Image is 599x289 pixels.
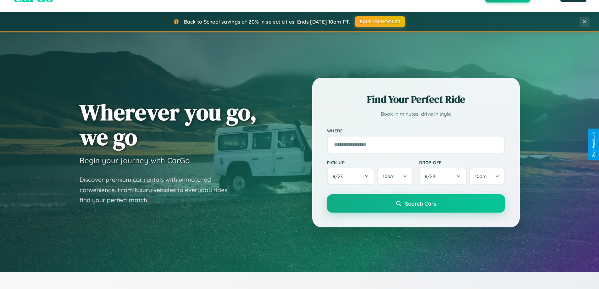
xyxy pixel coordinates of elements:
label: Drop-off [419,160,505,165]
label: Where [327,128,505,133]
span: Back to School savings of 20% in select cities! Ends [DATE] 10am PT. [184,19,350,25]
h2: Find Your Perfect Ride [327,92,505,106]
label: Pick-up [327,160,413,165]
span: 10am [475,173,487,179]
div: Give Feedback [591,132,596,157]
p: Book in minutes, drive in style [327,109,505,119]
button: Search Cars [327,194,505,213]
button: 10am [377,168,413,185]
h3: Begin your journey with CarGo [80,156,190,165]
p: Discover premium car rentals with unmatched convenience. From luxury vehicles to everyday rides, ... [80,175,237,205]
span: 10am [383,173,395,179]
button: BACK2SCHOOL20 [355,16,405,27]
button: 8/28 [419,168,467,185]
span: 8 / 27 [333,173,346,179]
button: 8/27 [327,168,375,185]
span: Search Cars [405,200,436,207]
span: 8 / 28 [425,173,438,179]
h1: Wherever you go, we go [80,100,257,149]
button: 10am [469,168,505,185]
